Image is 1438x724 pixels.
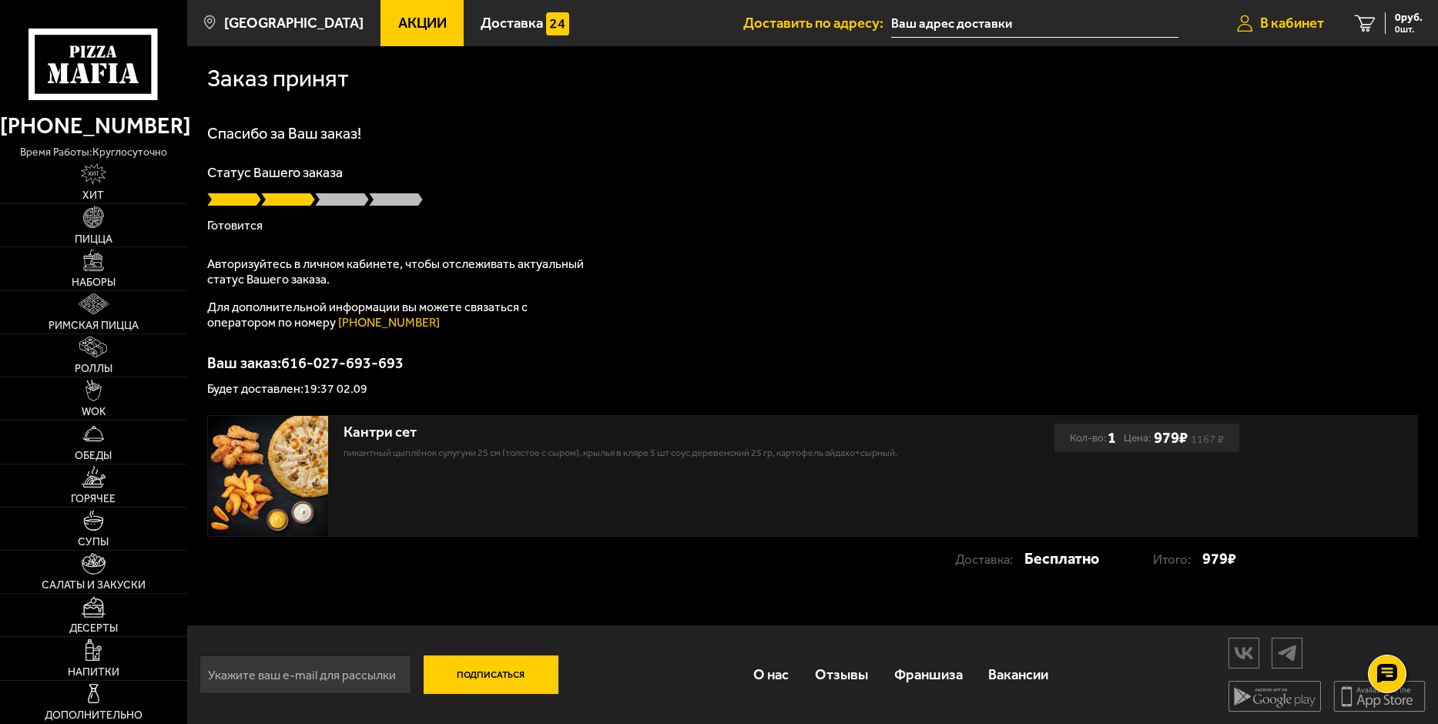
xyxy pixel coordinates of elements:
[955,545,1024,574] p: Доставка:
[881,650,976,699] a: Франшиза
[741,650,803,699] a: О нас
[207,220,1418,232] p: Готовится
[344,445,910,460] p: Пикантный цыплёнок сулугуни 25 см (толстое с сыром), крылья в кляре 5 шт соус деревенский 25 гр, ...
[802,650,881,699] a: Отзывы
[207,383,1418,395] p: Будет доставлен: 19:37 02.09
[72,277,116,288] span: Наборы
[82,190,104,201] span: Хит
[424,655,558,694] button: Подписаться
[891,9,1178,38] span: Дачный проспект, 4к3, подъезд 3
[1202,545,1236,573] strong: 979 ₽
[42,580,146,591] span: Салаты и закуски
[78,537,109,548] span: Супы
[1272,639,1302,666] img: tg
[975,650,1061,699] a: Вакансии
[49,320,139,331] span: Римская пицца
[69,623,118,634] span: Десерты
[82,407,106,417] span: WOK
[1024,545,1099,573] strong: Бесплатно
[1154,428,1188,447] b: 979 ₽
[199,655,411,694] input: Укажите ваш e-mail для рассылки
[207,66,349,90] h1: Заказ принят
[207,256,592,287] p: Авторизуйтесь в личном кабинете, чтобы отслеживать актуальный статус Вашего заказа.
[546,12,568,35] img: 15daf4d41897b9f0e9f617042186c801.svg
[891,9,1178,38] input: Ваш адрес доставки
[1229,639,1259,666] img: vk
[398,16,447,31] span: Акции
[481,16,543,31] span: Доставка
[1070,424,1116,452] div: Кол-во:
[743,16,891,31] span: Доставить по адресу:
[68,667,119,678] span: Напитки
[1395,12,1423,23] span: 0 руб.
[1191,435,1224,443] s: 1167 ₽
[75,451,112,461] span: Обеды
[71,494,116,504] span: Горячее
[207,126,1418,141] h1: Спасибо за Ваш заказ!
[207,300,592,330] p: Для дополнительной информации вы можете связаться с оператором по номеру
[75,234,112,245] span: Пицца
[45,710,142,721] span: Дополнительно
[1260,16,1324,31] span: В кабинет
[224,16,364,31] span: [GEOGRAPHIC_DATA]
[338,315,440,330] a: [PHONE_NUMBER]
[1153,545,1202,574] p: Итого:
[1108,424,1116,452] b: 1
[344,424,910,441] div: Кантри сет
[1124,424,1151,452] span: Цена:
[75,364,112,374] span: Роллы
[207,166,1418,179] p: Статус Вашего заказа
[1395,25,1423,34] span: 0 шт.
[207,355,1418,370] p: Ваш заказ: 616-027-693-693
